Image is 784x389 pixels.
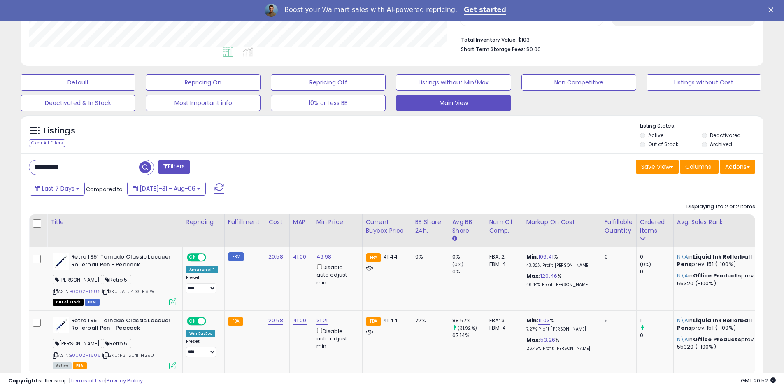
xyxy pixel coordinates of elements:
small: FBA [228,317,243,326]
div: Fulfillable Quantity [605,218,633,235]
div: Boost your Walmart sales with AI-powered repricing. [284,6,457,14]
span: Columns [685,163,711,171]
div: Cost [268,218,286,226]
span: OFF [205,254,218,261]
a: Get started [464,6,506,15]
span: | SKU: JA-U4DS-R8IW [102,288,154,295]
div: Amazon AI * [186,266,218,273]
div: seller snap | | [8,377,143,385]
button: Save View [636,160,679,174]
a: B0002HT6U6 [70,288,101,295]
span: Liquid Ink Rollerball Pens [677,253,752,268]
p: in prev: 151 (-100%) [677,253,758,268]
span: Compared to: [86,185,124,193]
a: 53.26 [540,336,555,344]
div: % [526,273,595,288]
label: Active [648,132,663,139]
button: Non Competitive [521,74,636,91]
span: Last 7 Days [42,184,74,193]
a: 41.00 [293,317,307,325]
div: Close [768,7,777,12]
div: Disable auto adjust min [316,326,356,350]
p: in prev: 55320 (-100%) [677,336,758,351]
span: [DATE]-31 - Aug-06 [140,184,195,193]
span: $0.00 [526,45,541,53]
span: [PERSON_NAME] [53,275,102,284]
span: N\A [677,317,688,324]
p: 7.27% Profit [PERSON_NAME] [526,326,595,332]
b: Total Inventory Value: [461,36,517,43]
div: 0 [640,253,673,261]
span: FBA [73,362,87,369]
div: 88.57% [452,317,486,324]
span: All listings that are currently out of stock and unavailable for purchase on Amazon [53,299,84,306]
a: 20.58 [268,253,283,261]
div: % [526,253,595,268]
div: Title [51,218,179,226]
div: 0% [452,268,486,275]
div: Displaying 1 to 2 of 2 items [686,203,755,211]
button: Repricing Off [271,74,386,91]
small: FBM [228,252,244,261]
p: 46.44% Profit [PERSON_NAME] [526,282,595,288]
div: 0% [452,253,486,261]
span: Retro 51 [103,275,131,284]
span: FBM [85,299,100,306]
button: Most Important info [146,95,261,111]
img: Profile image for Adrian [265,4,278,17]
span: Office Products [693,272,741,280]
a: 49.98 [316,253,332,261]
img: 31cRi6M4dlL._SL40_.jpg [53,317,69,333]
b: Short Term Storage Fees: [461,46,525,53]
img: 31cRi6M4dlL._SL40_.jpg [53,253,69,270]
button: Filters [158,160,190,174]
span: ON [188,254,198,261]
div: Avg. Sales Rank [677,218,761,226]
label: Archived [710,141,732,148]
div: 0 [640,268,673,275]
b: Min: [526,317,539,324]
div: 5 [605,317,630,324]
button: Last 7 Days [30,182,85,196]
strong: Copyright [8,377,38,384]
span: | SKU: F6-SU4I-H29U [102,352,154,359]
div: Ordered Items [640,218,670,235]
p: 43.82% Profit [PERSON_NAME] [526,263,595,268]
span: Retro 51 [103,339,131,348]
a: Privacy Policy [107,377,143,384]
div: 0% [415,253,442,261]
a: 120.46 [540,272,557,280]
div: Preset: [186,275,218,293]
span: N\A [677,253,688,261]
div: Repricing [186,218,221,226]
b: Retro 1951 Tornado Classic Lacquer Rollerball Pen - Peacock [71,253,171,270]
a: 11.03 [538,317,550,325]
b: Min: [526,253,539,261]
div: 72% [415,317,442,324]
small: (31.92%) [458,325,477,331]
div: Current Buybox Price [366,218,408,235]
a: 106.41 [538,253,554,261]
div: Win BuyBox [186,330,215,337]
b: Max: [526,272,541,280]
small: FBA [366,253,381,262]
span: [PERSON_NAME] [53,339,102,348]
span: 41.44 [383,253,398,261]
div: Markup on Cost [526,218,598,226]
div: FBM: 4 [489,324,516,332]
small: Avg BB Share. [452,235,457,242]
div: ASIN: [53,253,176,305]
div: Num of Comp. [489,218,519,235]
button: Main View [396,95,511,111]
div: Clear All Filters [29,139,65,147]
label: Deactivated [710,132,741,139]
a: B0002HT6U6 [70,352,101,359]
div: BB Share 24h. [415,218,445,235]
span: N\A [677,335,688,343]
span: Office Products [693,335,741,343]
label: Out of Stock [648,141,678,148]
p: in prev: 151 (-100%) [677,317,758,332]
a: 31.21 [316,317,328,325]
a: Terms of Use [70,377,105,384]
button: Columns [680,160,719,174]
